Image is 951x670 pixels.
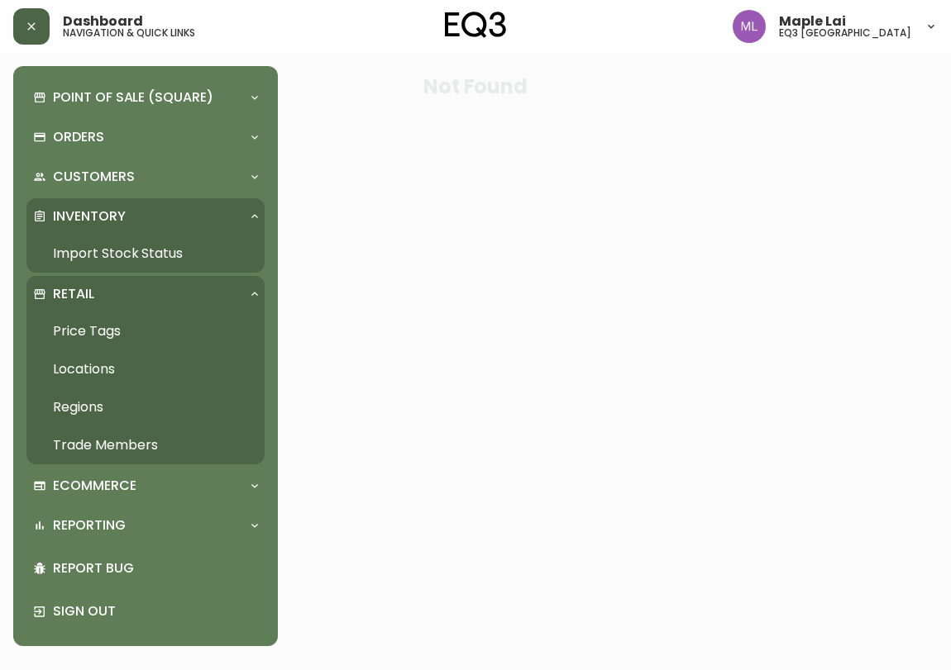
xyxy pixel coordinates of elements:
h5: navigation & quick links [63,28,195,38]
a: Regions [26,388,265,426]
span: Maple Lai [779,15,846,28]
h5: eq3 [GEOGRAPHIC_DATA] [779,28,911,38]
p: Customers [53,168,135,186]
a: Trade Members [26,426,265,464]
a: Import Stock Status [26,235,265,273]
div: Retail [26,276,265,312]
div: Ecommerce [26,468,265,504]
a: Price Tags [26,312,265,350]
p: Sign Out [53,602,258,620]
div: Orders [26,119,265,155]
img: logo [445,12,506,38]
p: Reporting [53,516,126,535]
div: Report Bug [26,547,265,590]
span: Dashboard [63,15,143,28]
p: Retail [53,285,94,303]
img: 61e28cffcf8cc9f4e300d877dd684943 [733,10,766,43]
div: Customers [26,159,265,195]
p: Inventory [53,207,126,226]
p: Point of Sale (Square) [53,88,213,107]
a: Locations [26,350,265,388]
div: Point of Sale (Square) [26,79,265,116]
p: Ecommerce [53,477,136,495]
div: Reporting [26,507,265,544]
p: Report Bug [53,559,258,577]
p: Orders [53,128,104,146]
div: Sign Out [26,590,265,633]
div: Inventory [26,198,265,235]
